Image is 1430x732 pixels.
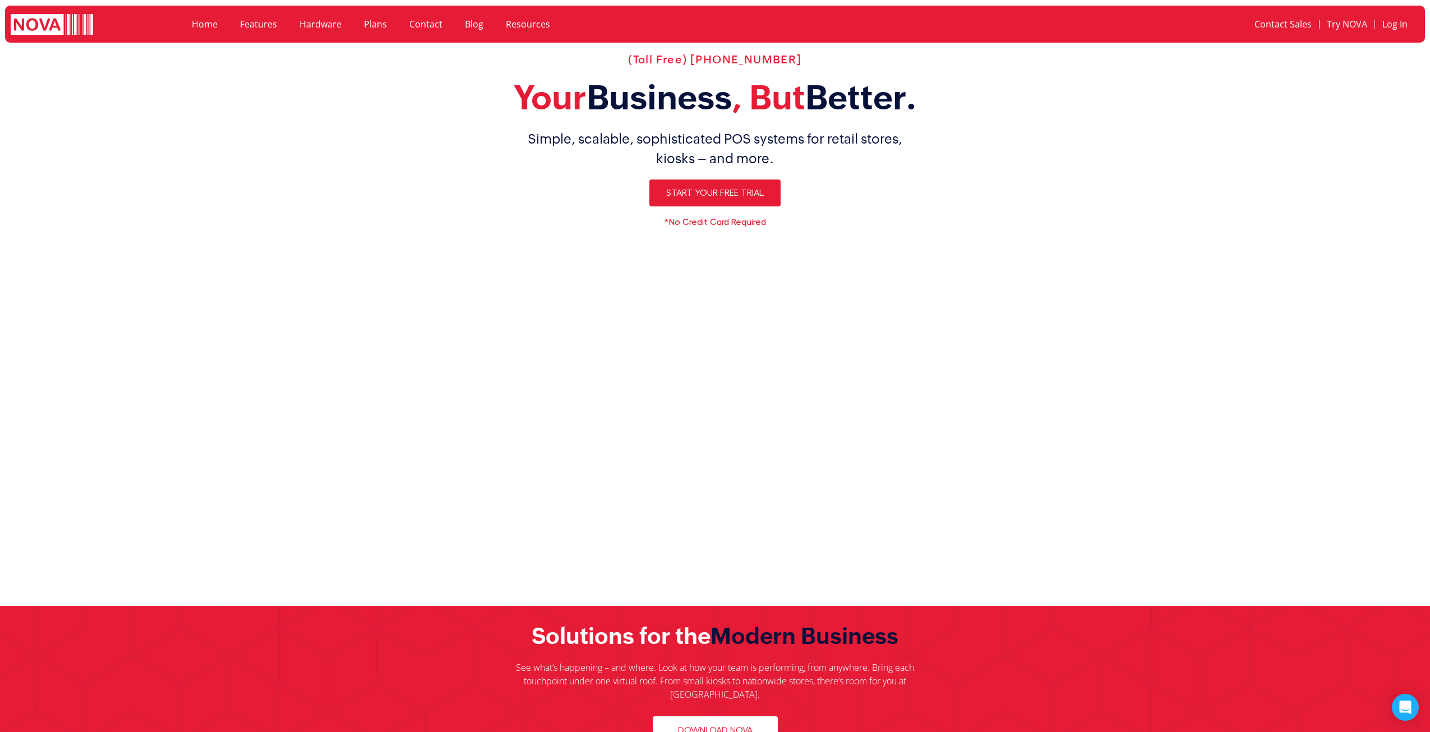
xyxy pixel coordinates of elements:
[805,78,917,117] span: Better.
[229,11,288,37] a: Features
[505,661,925,701] p: See what’s happening – and where. Look at how your team is performing, from anywhere. Bring each ...
[367,53,1063,66] h2: (Toll Free) [PHONE_NUMBER]
[1392,694,1419,721] div: Open Intercom Messenger
[11,14,93,37] img: logo white
[181,11,988,37] nav: Menu
[367,218,1063,227] h6: *No Credit Card Required
[666,188,764,197] span: Start Your Free Trial
[288,11,353,37] a: Hardware
[367,77,1063,118] h2: Your , But
[1375,11,1415,37] a: Log In
[181,11,229,37] a: Home
[1320,11,1374,37] a: Try NOVA
[398,11,454,37] a: Contact
[367,129,1063,168] h1: Simple, scalable, sophisticated POS systems for retail stores, kiosks – and more.
[711,623,898,649] span: Modern Business
[587,78,732,117] span: Business
[454,11,495,37] a: Blog
[367,623,1063,650] h2: Solutions for the
[353,11,398,37] a: Plans
[495,11,561,37] a: Resources
[1000,11,1414,37] nav: Menu
[1247,11,1319,37] a: Contact Sales
[649,179,781,206] a: Start Your Free Trial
